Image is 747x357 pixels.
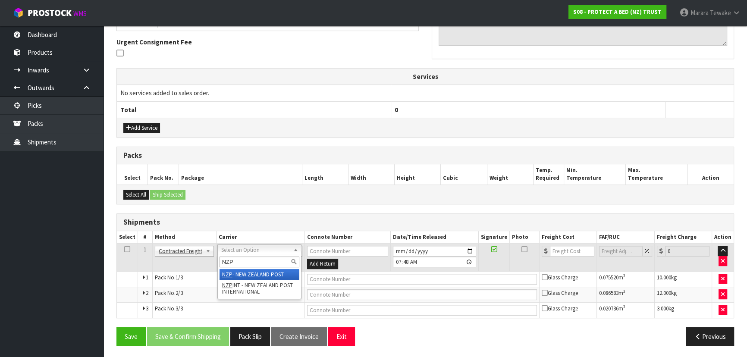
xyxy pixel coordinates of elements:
[159,246,202,257] span: Contracted Freight
[564,164,626,185] th: Min. Temperature
[395,164,441,185] th: Height
[599,305,618,312] span: 0.020736
[596,271,655,287] td: m
[116,327,146,346] button: Save
[691,9,709,17] span: Marara
[116,38,192,47] label: Urgent Consignment Fee
[222,271,232,278] em: NZP
[599,289,618,297] span: 0.086583
[179,164,302,185] th: Package
[271,327,327,346] button: Create Invoice
[596,231,655,244] th: FAF/RUC
[230,327,270,346] button: Pack Slip
[146,274,148,281] span: 1
[117,85,734,101] td: No services added to sales order.
[573,8,662,16] strong: S08 - PROTECT A BED (NZ) TRUST
[623,288,625,294] sup: 3
[307,305,537,316] input: Connote Number
[686,327,734,346] button: Previous
[304,231,390,244] th: Connote Number
[487,164,533,185] th: Weight
[596,302,655,318] td: m
[687,164,734,185] th: Action
[348,164,394,185] th: Width
[144,246,146,253] span: 1
[665,246,709,257] input: Freight Charge
[73,9,87,18] small: WMS
[138,231,153,244] th: #
[222,282,232,289] em: NZP
[710,9,731,17] span: Tewake
[307,274,537,285] input: Connote Number
[152,302,304,318] td: Pack No.
[657,289,671,297] span: 12.000
[542,289,578,297] span: Glass Charge
[147,327,229,346] button: Save & Confirm Shipping
[150,190,185,200] button: Ship Selected
[220,280,299,297] li: INT - NEW ZEALAND POST INTERNATIONAL
[395,106,398,114] span: 0
[550,246,594,257] input: Freight Cost
[117,69,734,85] th: Services
[123,151,727,160] h3: Packs
[152,287,304,302] td: Pack No.
[655,287,712,302] td: kg
[655,302,712,318] td: kg
[599,274,618,281] span: 0.075520
[176,289,183,297] span: 2/3
[539,231,596,244] th: Freight Cost
[568,5,666,19] a: S08 - PROTECT A BED (NZ) TRUST
[123,218,727,226] h3: Shipments
[657,305,669,312] span: 3.000
[390,231,478,244] th: Date/Time Released
[152,231,216,244] th: Method
[328,327,355,346] button: Exit
[123,190,149,200] button: Select All
[117,231,138,244] th: Select
[657,274,671,281] span: 10.000
[28,7,72,19] span: ProStock
[13,7,24,18] img: cube-alt.png
[479,231,510,244] th: Signature
[221,245,290,255] span: Select an Option
[623,273,625,279] sup: 3
[148,164,179,185] th: Pack No.
[599,246,643,257] input: Freight Adjustment
[307,289,537,300] input: Connote Number
[307,246,388,257] input: Connote Number
[117,101,391,118] th: Total
[117,164,148,185] th: Select
[152,271,304,287] td: Pack No.
[712,231,734,244] th: Action
[176,274,183,281] span: 1/3
[307,259,338,269] button: Add Return
[216,231,304,244] th: Carrier
[655,271,712,287] td: kg
[146,289,148,297] span: 2
[220,269,299,280] li: - NEW ZEALAND POST
[626,164,687,185] th: Max. Temperature
[146,305,148,312] span: 3
[623,304,625,310] sup: 3
[510,231,540,244] th: Photo
[596,287,655,302] td: m
[655,231,712,244] th: Freight Charge
[542,274,578,281] span: Glass Charge
[533,164,564,185] th: Temp. Required
[176,305,183,312] span: 3/3
[123,123,160,133] button: Add Service
[542,305,578,312] span: Glass Charge
[441,164,487,185] th: Cubic
[302,164,348,185] th: Length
